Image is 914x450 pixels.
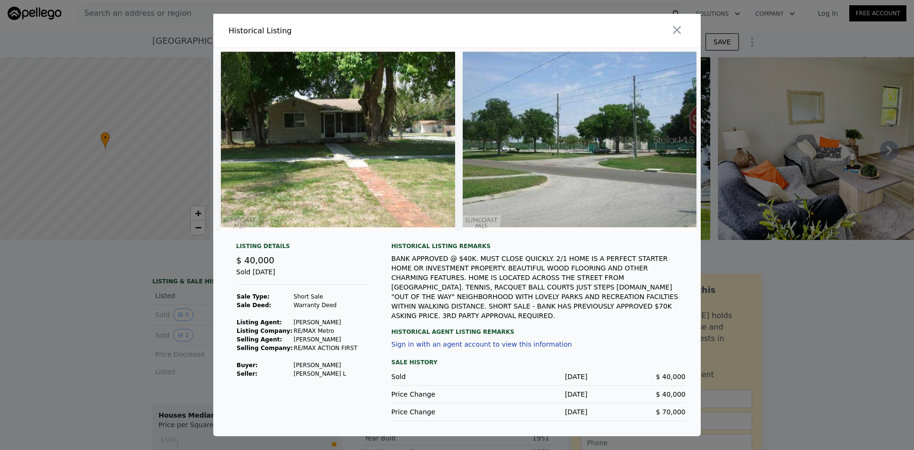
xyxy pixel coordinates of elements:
[293,327,358,335] td: RE/MAX Metro
[237,345,293,351] strong: Selling Company:
[391,254,685,320] div: BANK APPROVED @ $40K. MUST CLOSE QUICKLY. 2/1 HOME IS A PERFECT STARTER HOME OR INVESTMENT PROPER...
[236,267,368,285] div: Sold [DATE]
[237,293,269,300] strong: Sale Type:
[293,370,358,378] td: [PERSON_NAME] L
[489,390,587,399] div: [DATE]
[489,372,587,381] div: [DATE]
[293,301,358,310] td: Warranty Deed
[656,408,685,416] span: $ 70,000
[656,390,685,398] span: $ 40,000
[236,255,274,265] span: $ 40,000
[293,335,358,344] td: [PERSON_NAME]
[221,48,455,231] img: Property Img
[293,361,358,370] td: [PERSON_NAME]
[391,390,489,399] div: Price Change
[293,318,358,327] td: [PERSON_NAME]
[391,372,489,381] div: Sold
[489,407,587,417] div: [DATE]
[237,362,258,369] strong: Buyer :
[237,370,258,377] strong: Seller :
[293,344,358,352] td: RE/MAX ACTION FIRST
[228,25,453,37] div: Historical Listing
[391,340,572,348] button: Sign in with an agent account to view this information
[293,292,358,301] td: Short Sale
[391,407,489,417] div: Price Change
[391,242,685,250] div: Historical Listing remarks
[237,319,282,326] strong: Listing Agent:
[463,48,697,231] img: Property Img
[391,320,685,336] div: Historical Agent Listing Remarks
[656,373,685,380] span: $ 40,000
[237,328,292,334] strong: Listing Company:
[237,302,271,309] strong: Sale Deed:
[391,357,685,368] div: Sale History
[237,336,282,343] strong: Selling Agent:
[236,242,368,254] div: Listing Details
